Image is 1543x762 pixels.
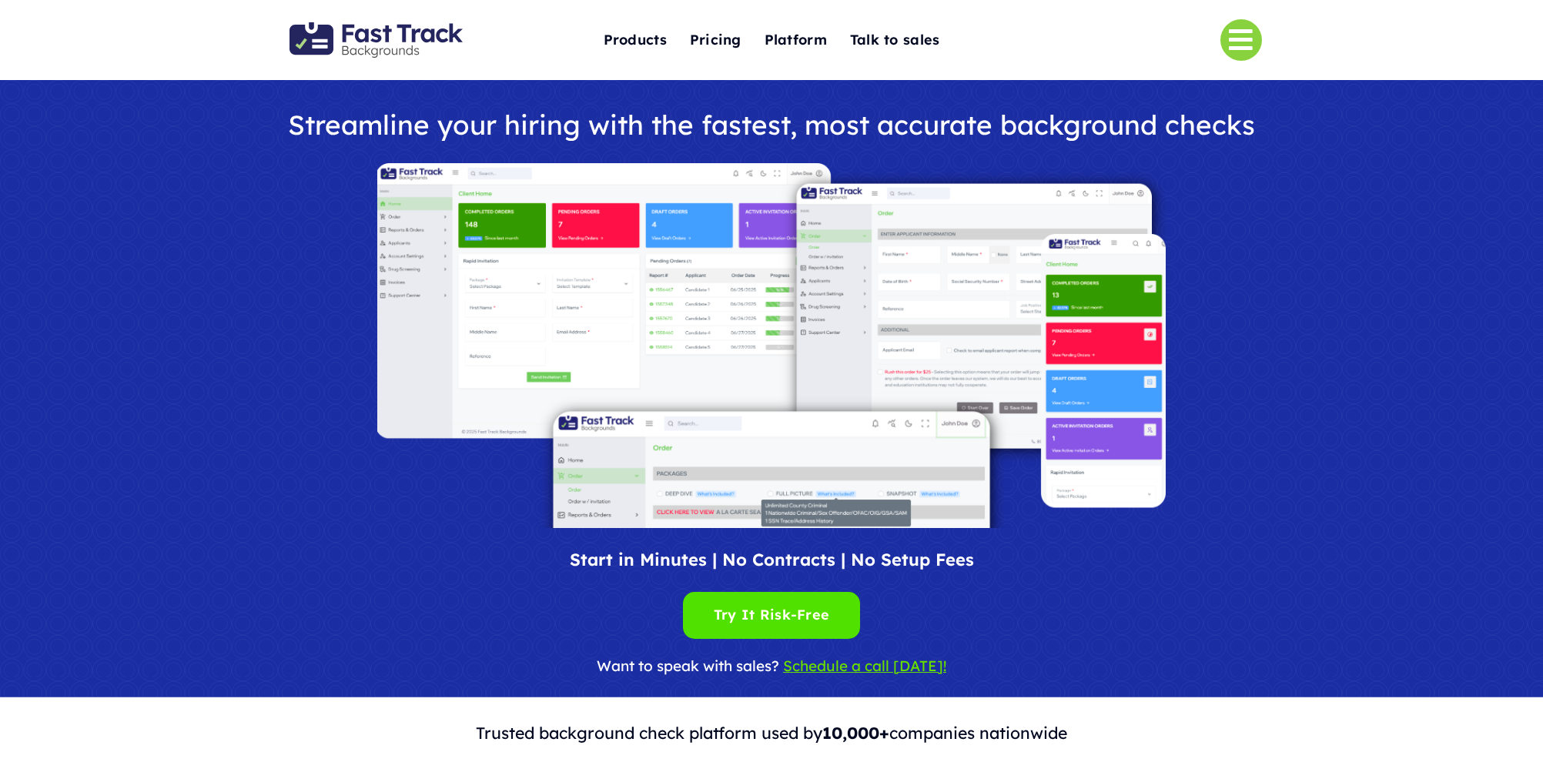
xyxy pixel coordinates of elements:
[290,21,463,37] a: Fast Track Backgrounds Logo
[604,28,667,52] span: Products
[377,163,1166,528] img: Fast Track Backgrounds Platform
[683,592,860,639] a: Try It Risk-Free
[714,603,829,627] span: Try It Risk-Free
[570,549,974,570] span: Start in Minutes | No Contracts | No Setup Fees
[889,723,1067,743] span: companies nationwide
[1220,19,1262,61] a: Link to #
[290,22,463,58] img: Fast Track Backgrounds Logo
[527,2,1017,79] nav: One Page
[850,28,940,52] span: Talk to sales
[690,24,741,57] a: Pricing
[272,110,1272,140] h1: Streamline your hiring with the fastest, most accurate background checks
[765,24,827,57] a: Platform
[597,657,779,675] span: Want to speak with sales?
[690,28,741,52] span: Pricing
[765,28,827,52] span: Platform
[850,24,940,57] a: Talk to sales
[476,723,822,743] span: Trusted background check platform used by
[822,723,889,743] b: 10,000+
[783,657,946,675] a: Schedule a call [DATE]!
